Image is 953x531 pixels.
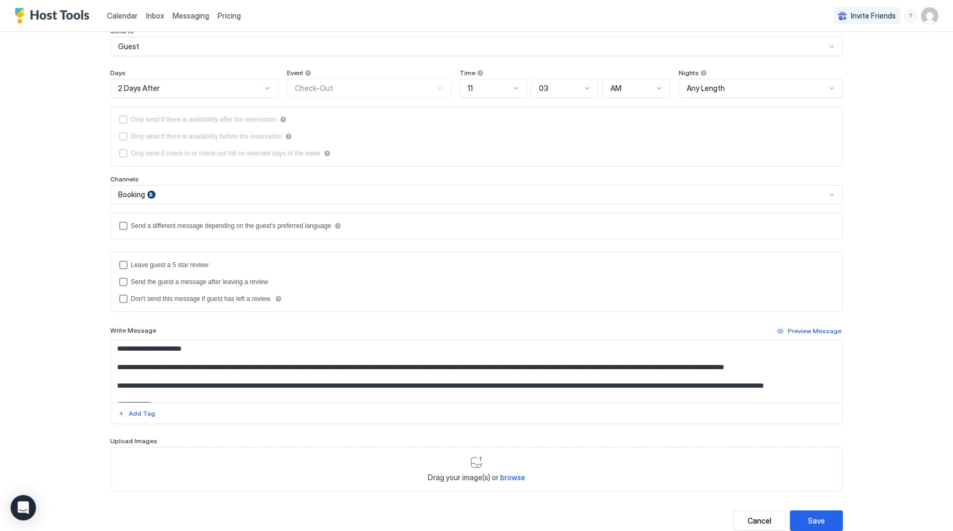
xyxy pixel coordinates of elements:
[467,84,473,93] span: 11
[107,10,138,21] a: Calendar
[110,326,156,334] span: Write Message
[119,149,834,158] div: isLimited
[131,150,320,157] div: Only send if check-in or check-out fall on selected days of the week
[500,473,525,482] span: browse
[11,495,36,520] div: Open Intercom Messenger
[131,278,268,286] div: Send the guest a message after leaving a review
[173,11,209,20] span: Messaging
[687,84,725,93] span: Any Length
[118,42,139,51] span: Guest
[119,278,834,286] div: sendMessageAfterLeavingReview
[776,325,843,337] button: Preview Message
[146,11,164,20] span: Inbox
[131,116,276,123] div: Only send if there is availability after the reservation
[119,222,834,230] div: languagesEnabled
[173,10,209,21] a: Messaging
[851,11,896,21] span: Invite Friends
[131,261,209,269] div: Leave guest a 5 star review
[679,69,699,77] span: Nights
[119,295,834,303] div: disableMessageAfterReview
[131,295,272,303] div: Don't send this message if guest has left a review.
[15,8,94,24] a: Host Tools Logo
[111,340,842,402] textarea: Input Field
[146,10,164,21] a: Inbox
[116,407,157,420] button: Add Tag
[110,69,125,77] span: Days
[904,10,917,22] div: menu
[428,473,525,482] span: Drag your image(s) or
[118,84,160,93] span: 2 Days After
[119,261,834,269] div: reviewEnabled
[131,222,331,230] div: Send a different message depending on the guest's preferred language
[110,175,139,183] span: Channels
[129,409,155,418] div: Add Tag
[110,437,157,445] span: Upload Images
[131,133,282,140] div: Only send if there is availability before the reservation
[808,515,825,526] div: Save
[610,84,622,93] span: AM
[119,115,834,124] div: afterReservation
[119,132,834,141] div: beforeReservation
[118,190,145,199] span: Booking
[748,515,771,526] div: Cancel
[107,11,138,20] span: Calendar
[788,326,841,336] div: Preview Message
[460,69,475,77] span: Time
[287,69,303,77] span: Event
[218,11,241,21] span: Pricing
[790,510,843,531] button: Save
[539,84,549,93] span: 03
[921,7,938,24] div: User profile
[733,510,786,531] button: Cancel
